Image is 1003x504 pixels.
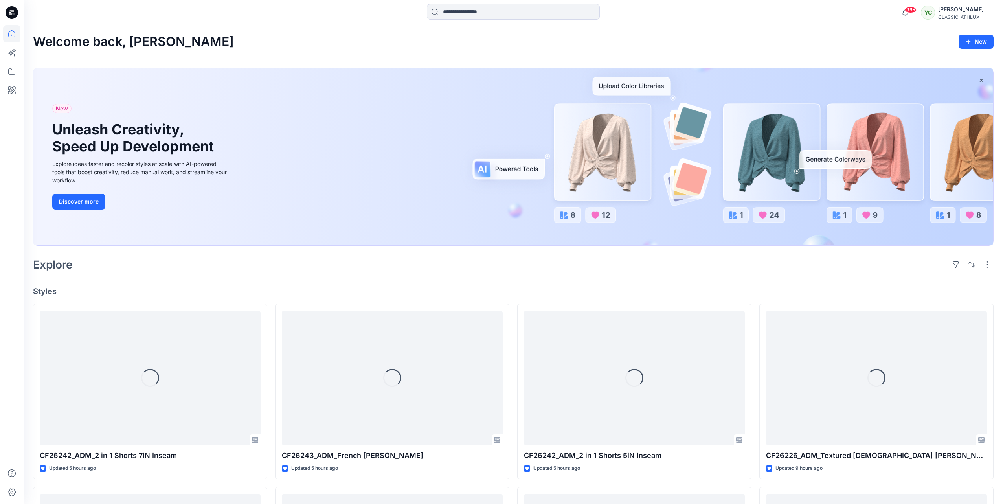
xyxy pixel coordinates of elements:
[959,35,994,49] button: New
[33,287,994,296] h4: Styles
[33,258,73,271] h2: Explore
[524,450,745,461] p: CF26242_ADM_2 in 1 Shorts 5IN Inseam
[52,121,217,155] h1: Unleash Creativity, Speed Up Development
[921,6,935,20] div: YC
[291,464,338,473] p: Updated 5 hours ago
[282,450,503,461] p: CF26243_ADM_French [PERSON_NAME]
[52,160,229,184] div: Explore ideas faster and recolor styles at scale with AI-powered tools that boost creativity, red...
[49,464,96,473] p: Updated 5 hours ago
[52,194,105,210] button: Discover more
[938,5,993,14] div: [PERSON_NAME] Cfai
[775,464,823,473] p: Updated 9 hours ago
[766,450,987,461] p: CF26226_ADM_Textured [DEMOGRAPHIC_DATA] [PERSON_NAME]
[905,7,917,13] span: 99+
[938,14,993,20] div: CLASSIC_ATHLUX
[533,464,580,473] p: Updated 5 hours ago
[52,194,229,210] a: Discover more
[40,450,261,461] p: CF26242_ADM_2 in 1 Shorts 7IN Inseam
[56,104,68,113] span: New
[33,35,234,49] h2: Welcome back, [PERSON_NAME]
